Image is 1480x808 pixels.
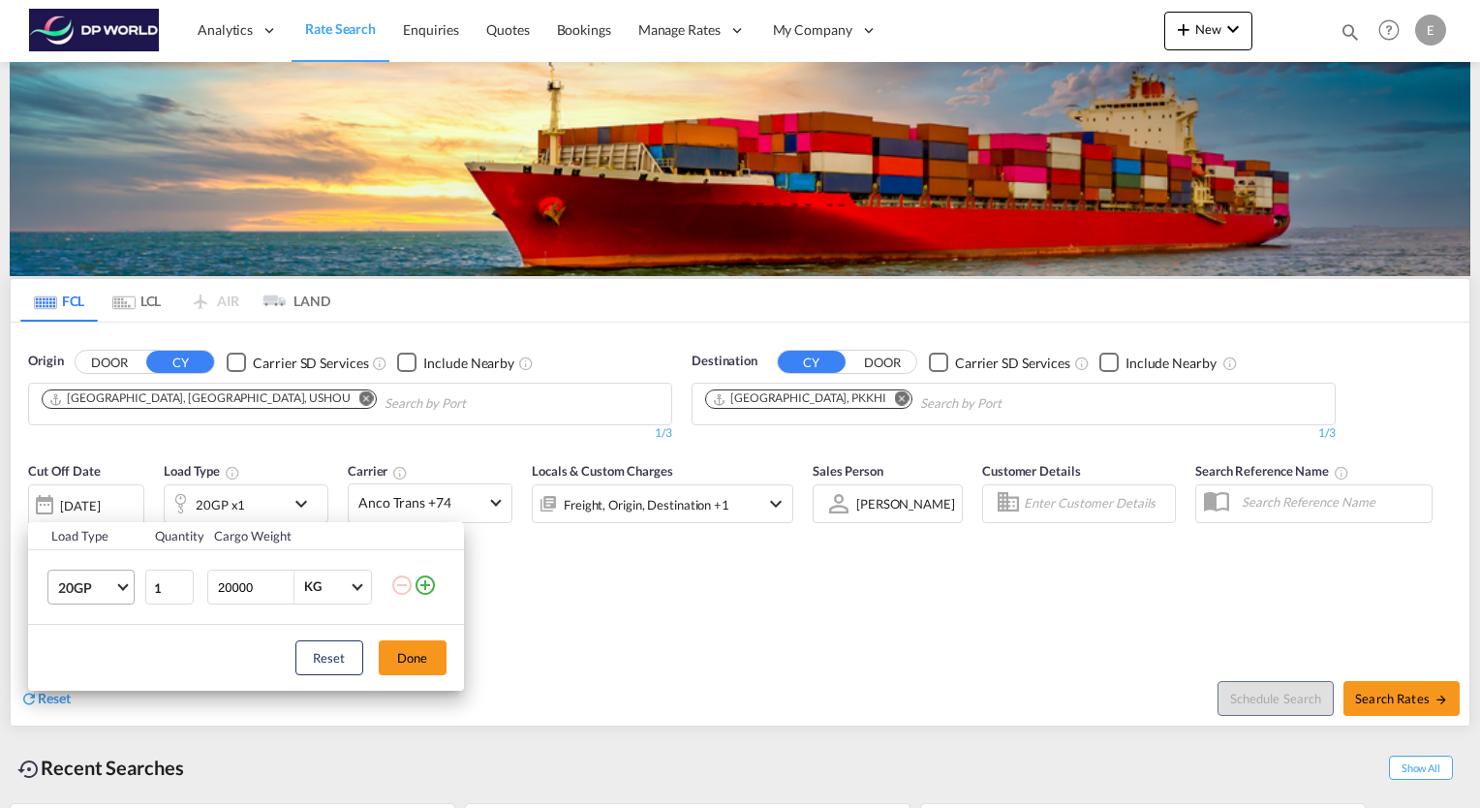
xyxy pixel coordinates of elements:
div: Cargo Weight [214,527,379,544]
md-select: Choose: 20GP [47,570,135,605]
div: KG [304,578,322,594]
th: Load Type [28,522,143,550]
md-icon: icon-plus-circle-outline [414,574,437,597]
input: Qty [145,570,194,605]
span: 20GP [58,578,114,598]
th: Quantity [143,522,203,550]
md-icon: icon-minus-circle-outline [390,574,414,597]
input: Enter Weight [216,571,293,604]
button: Reset [295,640,363,675]
button: Done [379,640,447,675]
